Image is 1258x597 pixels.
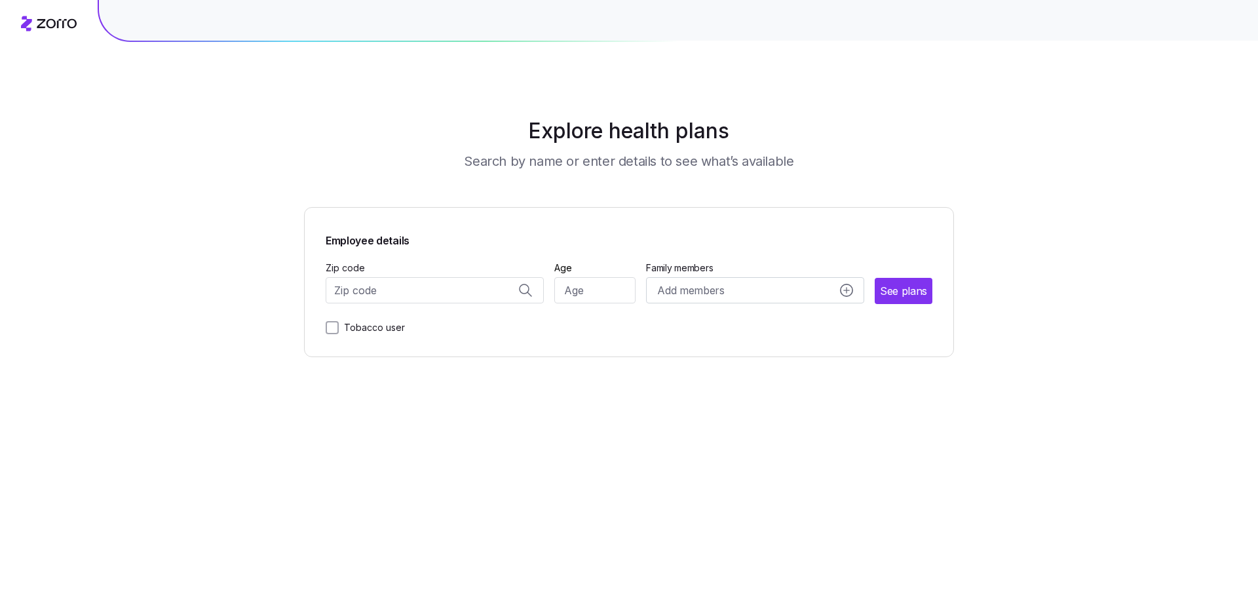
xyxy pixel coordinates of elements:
[326,277,544,303] input: Zip code
[337,115,922,147] h1: Explore health plans
[326,261,365,275] label: Zip code
[464,152,793,170] h3: Search by name or enter details to see what’s available
[875,278,932,304] button: See plans
[326,229,932,249] span: Employee details
[554,261,572,275] label: Age
[554,277,636,303] input: Age
[646,277,864,303] button: Add membersadd icon
[339,320,405,336] label: Tobacco user
[840,284,853,297] svg: add icon
[880,283,927,299] span: See plans
[657,282,724,299] span: Add members
[646,261,864,275] span: Family members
